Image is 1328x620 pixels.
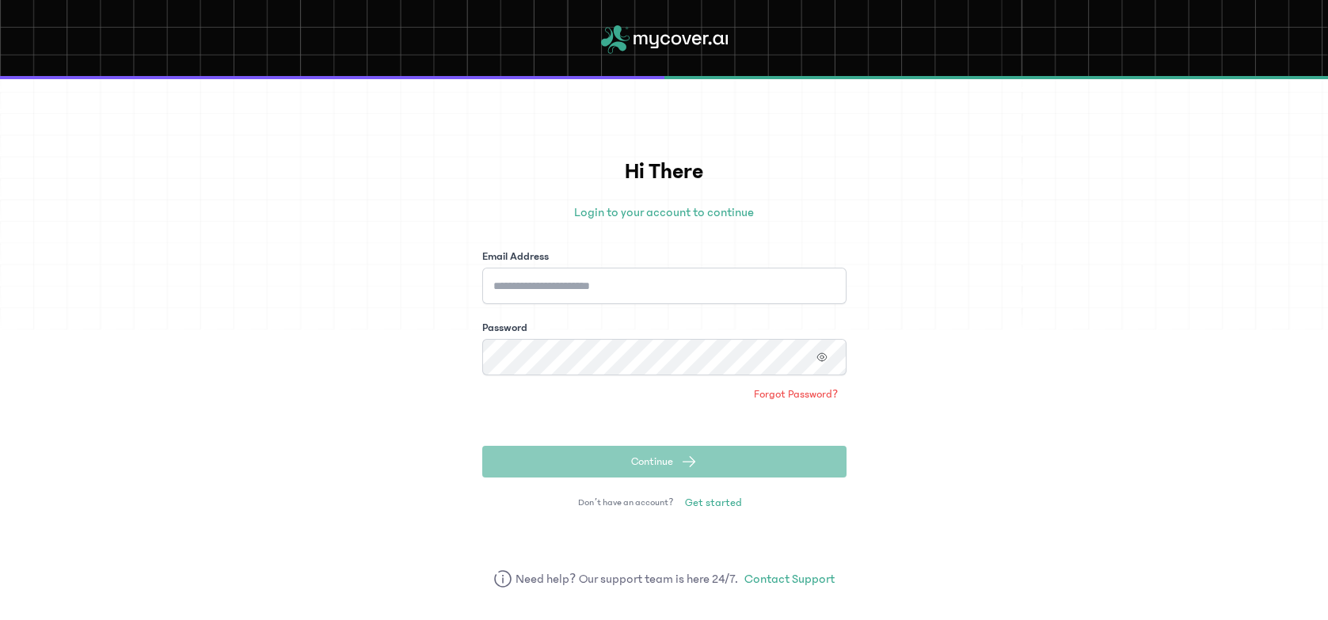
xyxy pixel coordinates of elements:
[482,155,847,188] h1: Hi There
[516,569,738,588] span: Need help? Our support team is here 24/7.
[685,495,742,511] span: Get started
[482,320,527,336] label: Password
[754,386,838,402] span: Forgot Password?
[578,496,673,509] span: Don’t have an account?
[744,569,835,588] a: Contact Support
[631,454,673,470] span: Continue
[482,203,847,222] p: Login to your account to continue
[677,490,750,515] a: Get started
[482,249,549,264] label: Email Address
[746,382,846,407] a: Forgot Password?
[482,446,847,477] button: Continue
